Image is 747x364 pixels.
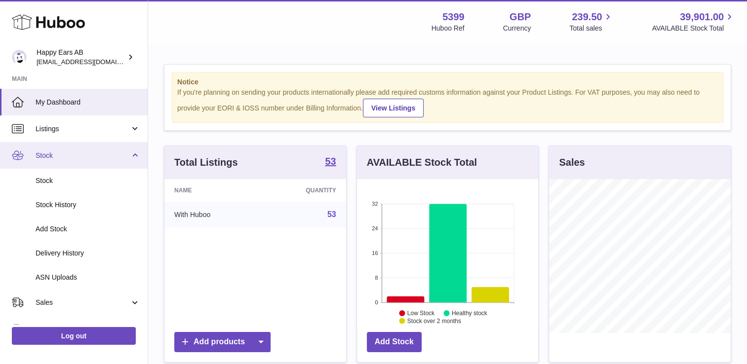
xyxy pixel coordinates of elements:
span: 239.50 [572,10,602,24]
span: Sales [36,298,130,307]
strong: 53 [325,156,336,166]
text: 8 [375,275,378,281]
a: Add Stock [367,332,422,352]
div: If you're planning on sending your products internationally please add required customs informati... [177,88,718,117]
span: Stock History [36,200,140,210]
span: AVAILABLE Stock Total [652,24,735,33]
text: 24 [372,225,378,231]
h3: Total Listings [174,156,238,169]
a: 239.50 Total sales [569,10,613,33]
span: ASN Uploads [36,273,140,282]
img: 3pl@happyearsearplugs.com [12,50,27,65]
div: Huboo Ref [432,24,465,33]
a: 53 [327,210,336,218]
strong: 5399 [442,10,465,24]
span: Add Stock [36,224,140,234]
h3: Sales [559,156,585,169]
span: Listings [36,124,130,134]
a: Log out [12,327,136,345]
text: Stock over 2 months [407,318,461,325]
text: Low Stock [407,310,435,317]
th: Quantity [260,179,346,202]
span: [EMAIL_ADDRESS][DOMAIN_NAME] [37,58,145,66]
span: My Dashboard [36,98,140,107]
span: Total sales [569,24,613,33]
a: 39,901.00 AVAILABLE Stock Total [652,10,735,33]
h3: AVAILABLE Stock Total [367,156,477,169]
a: 53 [325,156,336,168]
a: View Listings [363,99,424,117]
span: 39,901.00 [680,10,724,24]
text: Healthy stock [452,310,488,317]
text: 0 [375,299,378,305]
text: 32 [372,201,378,207]
text: 16 [372,250,378,256]
span: Stock [36,176,140,185]
span: Delivery History [36,249,140,258]
div: Currency [503,24,531,33]
td: With Huboo [164,202,260,227]
th: Name [164,179,260,202]
div: Happy Ears AB [37,48,125,67]
strong: Notice [177,77,718,87]
strong: GBP [510,10,531,24]
span: Stock [36,151,130,160]
a: Add products [174,332,271,352]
